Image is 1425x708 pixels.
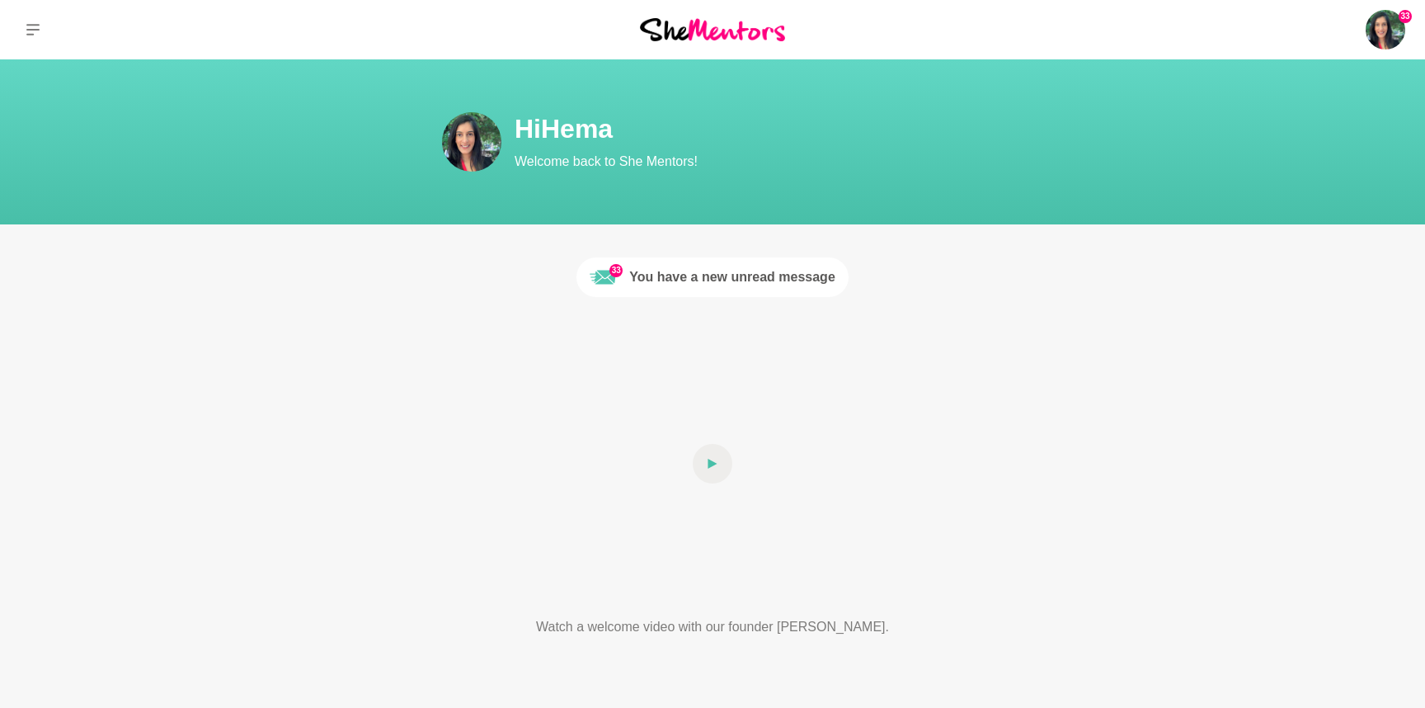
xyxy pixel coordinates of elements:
h1: Hi Hema [515,112,1108,145]
a: 33Unread messageYou have a new unread message [576,257,849,297]
img: Hema Prashar [442,112,501,172]
span: 33 [609,264,623,277]
span: 33 [1399,10,1412,23]
img: She Mentors Logo [640,18,785,40]
a: Hema Prashar33 [1366,10,1405,50]
img: Hema Prashar [1366,10,1405,50]
p: Watch a welcome video with our founder [PERSON_NAME]. [475,617,950,637]
img: Unread message [590,264,616,290]
p: Welcome back to She Mentors! [515,152,1108,172]
div: You have a new unread message [629,267,835,287]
